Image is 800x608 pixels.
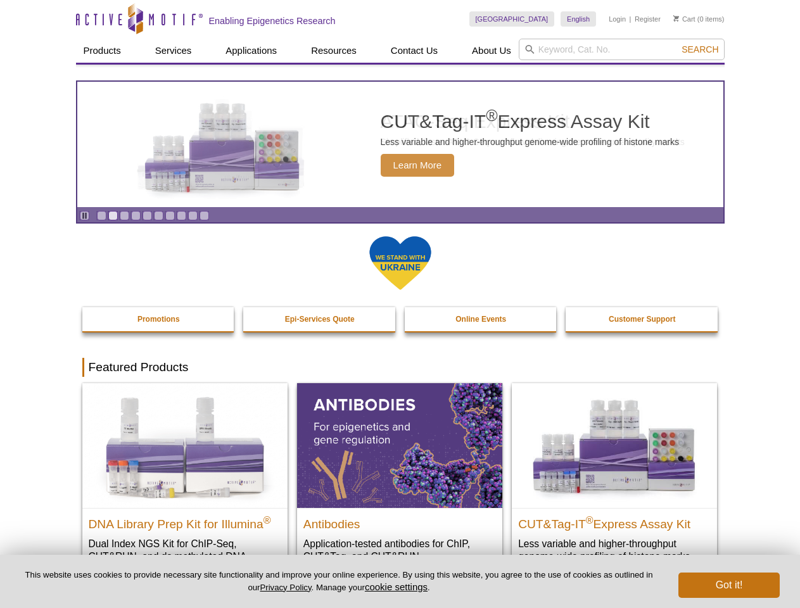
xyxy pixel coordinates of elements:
a: Go to slide 9 [188,211,198,220]
a: Go to slide 5 [143,211,152,220]
img: CUT&Tag-IT Express Assay Kit [118,75,327,214]
button: Got it! [678,573,780,598]
a: Privacy Policy [260,583,311,592]
a: Go to slide 6 [154,211,163,220]
p: Less variable and higher-throughput genome-wide profiling of histone marks [381,136,680,148]
input: Keyword, Cat. No. [519,39,725,60]
span: Learn More [381,154,455,177]
a: Go to slide 2 [108,211,118,220]
span: Search [682,44,718,54]
a: CUT&Tag-IT® Express Assay Kit CUT&Tag-IT®Express Assay Kit Less variable and higher-throughput ge... [512,383,717,575]
button: cookie settings [365,581,428,592]
a: Go to slide 4 [131,211,141,220]
a: Go to slide 7 [165,211,175,220]
a: Customer Support [566,307,719,331]
a: Services [148,39,200,63]
sup: ® [486,106,497,124]
a: Applications [218,39,284,63]
img: DNA Library Prep Kit for Illumina [82,383,288,507]
h2: Featured Products [82,358,718,377]
article: CUT&Tag-IT Express Assay Kit [77,82,723,207]
h2: Enabling Epigenetics Research [209,15,336,27]
a: Go to slide 1 [97,211,106,220]
img: We Stand With Ukraine [369,235,432,291]
a: Epi-Services Quote [243,307,397,331]
img: Your Cart [673,15,679,22]
a: Go to slide 10 [200,211,209,220]
a: CUT&Tag-IT Express Assay Kit CUT&Tag-IT®Express Assay Kit Less variable and higher-throughput gen... [77,82,723,207]
a: Products [76,39,129,63]
a: All Antibodies Antibodies Application-tested antibodies for ChIP, CUT&Tag, and CUT&RUN. [297,383,502,575]
a: Online Events [405,307,558,331]
a: Go to slide 8 [177,211,186,220]
strong: Promotions [137,315,180,324]
a: DNA Library Prep Kit for Illumina DNA Library Prep Kit for Illumina® Dual Index NGS Kit for ChIP-... [82,383,288,588]
a: Register [635,15,661,23]
p: This website uses cookies to provide necessary site functionality and improve your online experie... [20,569,657,593]
strong: Online Events [455,315,506,324]
a: Toggle autoplay [80,211,89,220]
strong: Epi-Services Quote [285,315,355,324]
h2: DNA Library Prep Kit for Illumina [89,512,281,531]
strong: Customer Support [609,315,675,324]
li: (0 items) [673,11,725,27]
p: Application-tested antibodies for ChIP, CUT&Tag, and CUT&RUN. [303,537,496,563]
img: All Antibodies [297,383,502,507]
h2: Antibodies [303,512,496,531]
sup: ® [263,514,271,525]
img: CUT&Tag-IT® Express Assay Kit [512,383,717,507]
h2: CUT&Tag-IT Express Assay Kit [381,112,680,131]
sup: ® [586,514,594,525]
a: Resources [303,39,364,63]
a: Contact Us [383,39,445,63]
a: Cart [673,15,695,23]
li: | [630,11,632,27]
a: English [561,11,596,27]
h2: CUT&Tag-IT Express Assay Kit [518,512,711,531]
a: Promotions [82,307,236,331]
a: [GEOGRAPHIC_DATA] [469,11,555,27]
p: Less variable and higher-throughput genome-wide profiling of histone marks​. [518,537,711,563]
p: Dual Index NGS Kit for ChIP-Seq, CUT&RUN, and ds methylated DNA assays. [89,537,281,576]
a: About Us [464,39,519,63]
a: Login [609,15,626,23]
a: Go to slide 3 [120,211,129,220]
button: Search [678,44,722,55]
